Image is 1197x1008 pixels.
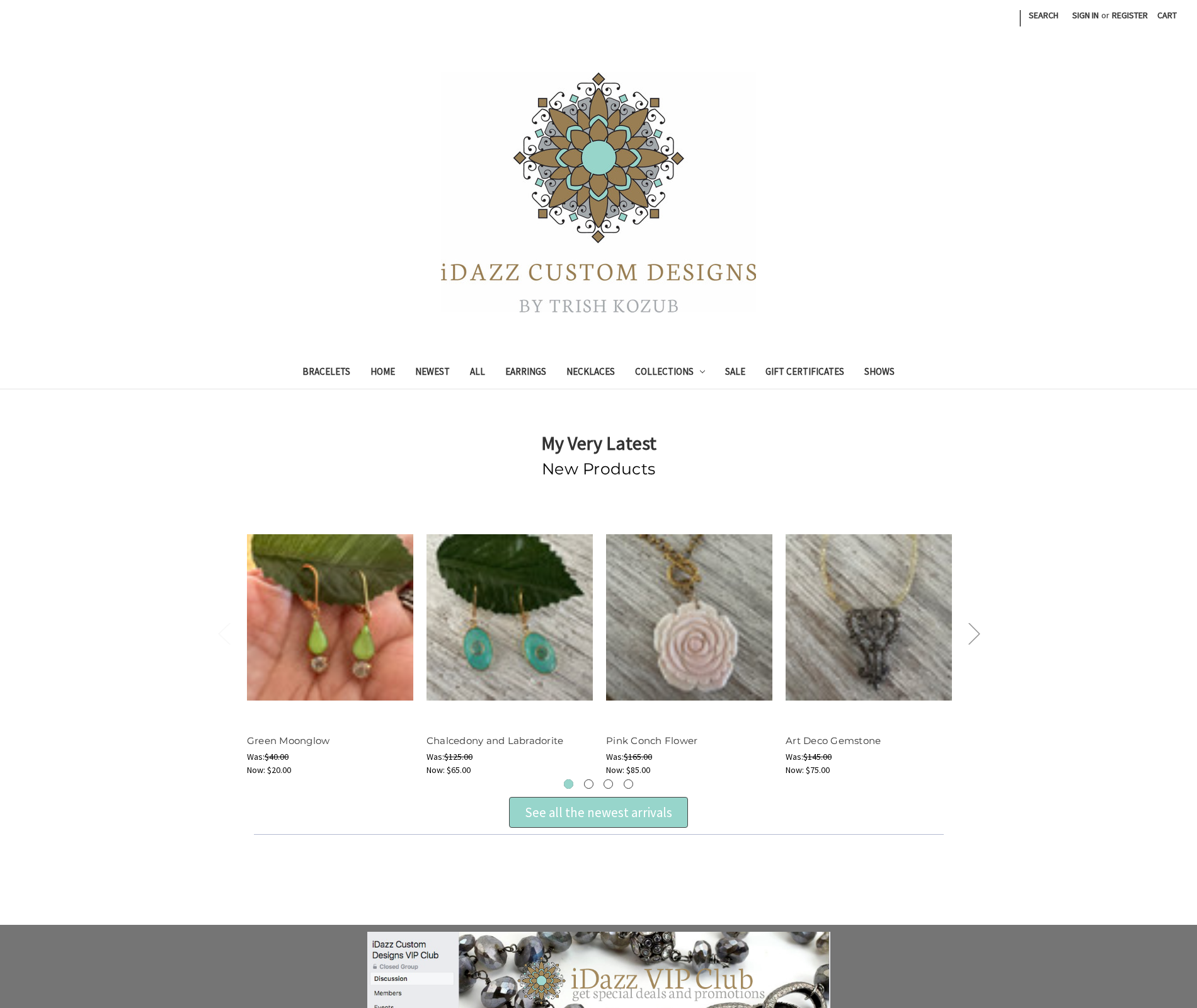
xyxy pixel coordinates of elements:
[1157,9,1177,21] span: Cart
[1100,9,1111,22] span: or
[427,735,564,747] a: Chalcedony and Labradorite
[525,803,672,823] div: See all the newest arrivals
[624,751,652,762] span: $165.00
[624,779,633,789] button: 4 of 3
[584,779,593,789] button: 2 of 3
[441,72,756,312] img: iDazz Custom Designs
[495,358,556,389] a: Earrings
[564,779,573,789] button: 1 of 3
[427,750,593,764] div: Was:
[247,750,413,764] div: Was:
[806,764,830,776] span: $75.00
[556,358,625,389] a: Necklaces
[447,764,471,776] span: $65.00
[626,764,650,776] span: $85.00
[606,764,624,776] span: Now:
[786,764,804,776] span: Now:
[625,358,716,389] a: Collections
[211,614,236,653] button: Previous
[509,797,688,828] div: See all the newest arrivals
[854,358,905,389] a: Shows
[247,508,413,727] a: Green Moonglow
[961,614,987,653] button: Next
[265,751,289,762] span: $40.00
[427,534,593,701] img: Chalcedony and Labradorite
[427,764,445,776] span: Now:
[460,358,495,389] a: All
[786,735,881,747] a: Art Deco Gemstone
[786,534,952,701] img: Art Deco Gemstone
[541,431,656,455] strong: My Very Latest
[715,358,755,389] a: Sale
[247,534,413,701] img: Green Moonglow
[247,735,330,747] a: Green Moonglow
[786,750,952,764] div: Was:
[292,358,360,389] a: Bracelets
[755,358,854,389] a: Gift Certificates
[405,358,460,389] a: Newest
[803,751,832,762] span: $145.00
[606,534,772,701] img: Pink Conch Flower
[606,508,772,727] a: Pink Conch Flower
[267,764,291,776] span: $20.00
[1017,5,1022,29] li: |
[606,750,772,764] div: Was:
[360,358,405,389] a: Home
[247,764,265,776] span: Now:
[604,779,613,789] button: 3 of 3
[606,735,697,747] a: Pink Conch Flower
[247,457,950,481] h2: New Products
[427,508,593,727] a: Chalcedony and Labradorite
[444,751,472,762] span: $125.00
[786,508,952,727] a: Art Deco Gemstone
